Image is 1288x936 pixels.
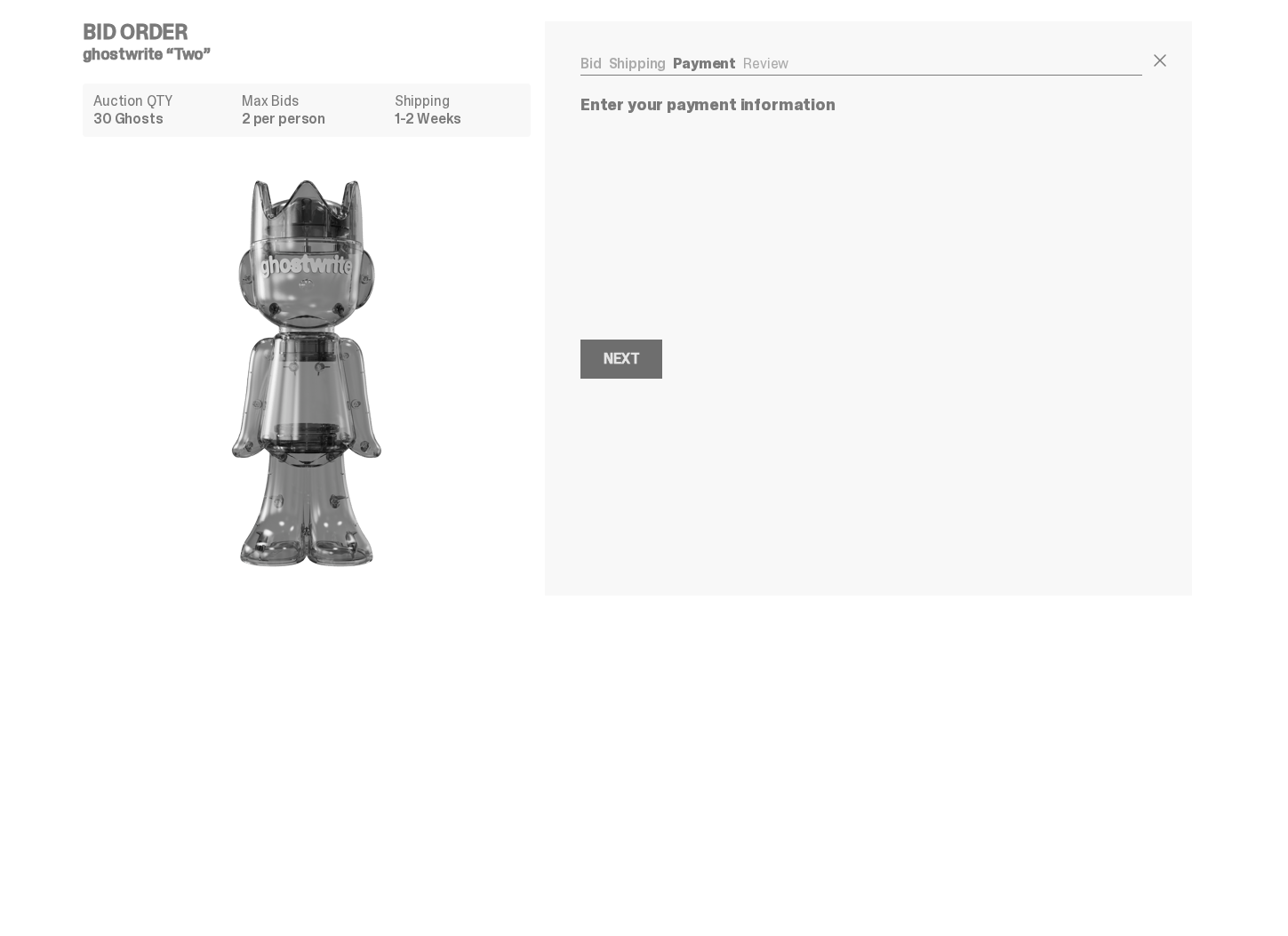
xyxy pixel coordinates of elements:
a: Shipping [609,54,667,73]
a: Bid [580,54,602,73]
dt: Auction QTY [93,94,231,108]
h4: Bid Order [83,21,545,43]
a: Payment [673,54,736,73]
dt: Shipping [395,94,520,108]
div: Next [604,352,639,366]
dt: Max Bids [242,94,384,108]
button: Next [580,340,662,379]
h5: ghostwrite “Two” [83,46,545,62]
p: Enter your payment information [580,97,1142,113]
dd: 1-2 Weeks [395,112,520,126]
iframe: Secure payment input frame [577,124,1146,329]
dd: 30 Ghosts [93,112,231,126]
img: product image [129,151,484,596]
dd: 2 per person [242,112,384,126]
